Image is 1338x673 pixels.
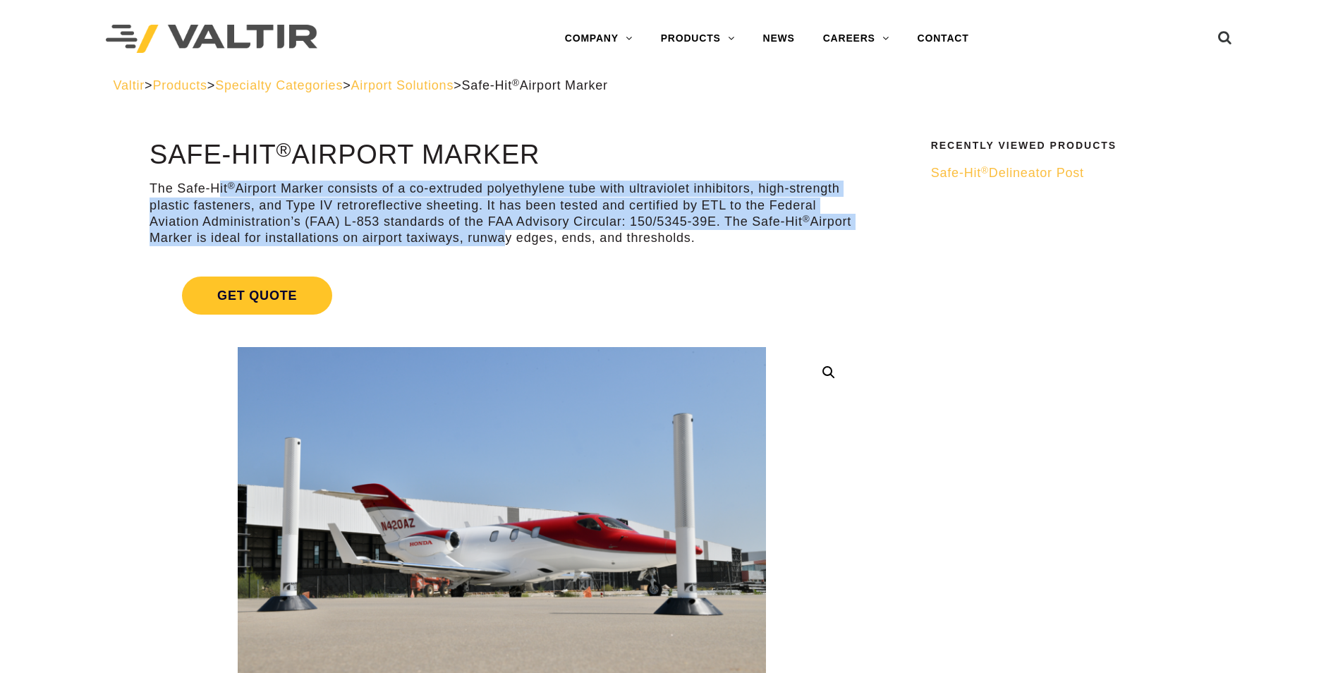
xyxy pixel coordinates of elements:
[809,25,904,53] a: CAREERS
[647,25,749,53] a: PRODUCTS
[351,78,454,92] a: Airport Solutions
[931,165,1216,181] a: Safe-Hit®Delineator Post
[114,78,1225,94] div: > > > >
[152,78,207,92] a: Products
[106,25,317,54] img: Valtir
[749,25,809,53] a: NEWS
[276,138,292,161] sup: ®
[114,78,145,92] a: Valtir
[931,166,1084,180] span: Safe-Hit Delineator Post
[551,25,647,53] a: COMPANY
[803,214,810,224] sup: ®
[150,181,854,247] p: The Safe-Hit Airport Marker consists of a co-extruded polyethylene tube with ultraviolet inhibito...
[182,277,332,315] span: Get Quote
[150,140,854,170] h1: Safe-Hit Airport Marker
[462,78,608,92] span: Safe-Hit Airport Marker
[228,181,236,191] sup: ®
[904,25,983,53] a: CONTACT
[931,140,1216,151] h2: Recently Viewed Products
[512,78,520,88] sup: ®
[215,78,343,92] a: Specialty Categories
[981,165,989,176] sup: ®
[150,260,854,332] a: Get Quote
